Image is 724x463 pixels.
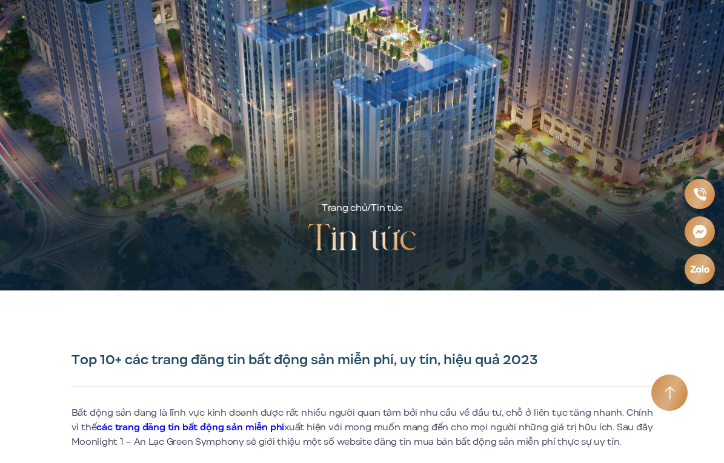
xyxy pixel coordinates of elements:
[71,405,653,449] p: Bất động sản đang là lĩnh vực kinh doanh được rất nhiều người quan tâm bởi nhu cầu về đầu tư, chỗ...
[308,216,417,264] h2: Tin tức
[371,201,402,215] span: Tin tức
[689,265,710,274] img: Zalo icon
[692,187,706,201] img: Phone icon
[322,201,367,215] a: Trang chủ
[71,351,653,368] h1: Top 10+ các trang đăng tin bất động sản miễn phí, uy tín, hiệu quả 2023
[692,224,708,239] img: Messenger icon
[322,201,402,216] div: /
[665,386,675,400] img: Arrow icon
[96,421,284,434] a: các trang đăng tin bất động sản miễn phí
